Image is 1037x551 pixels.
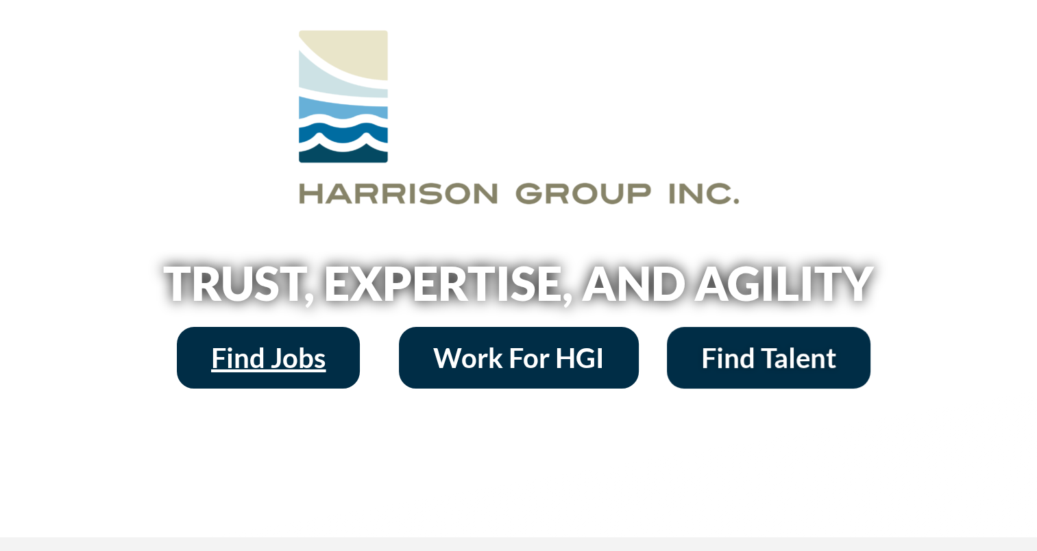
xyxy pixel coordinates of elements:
span: Find Talent [701,344,836,371]
span: Find Jobs [211,344,326,371]
a: Find Talent [667,327,870,389]
span: Work For HGI [433,344,605,371]
a: Find Jobs [177,327,360,389]
a: Work For HGI [399,327,639,389]
h2: Trust, Expertise, and Agility [128,260,910,306]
